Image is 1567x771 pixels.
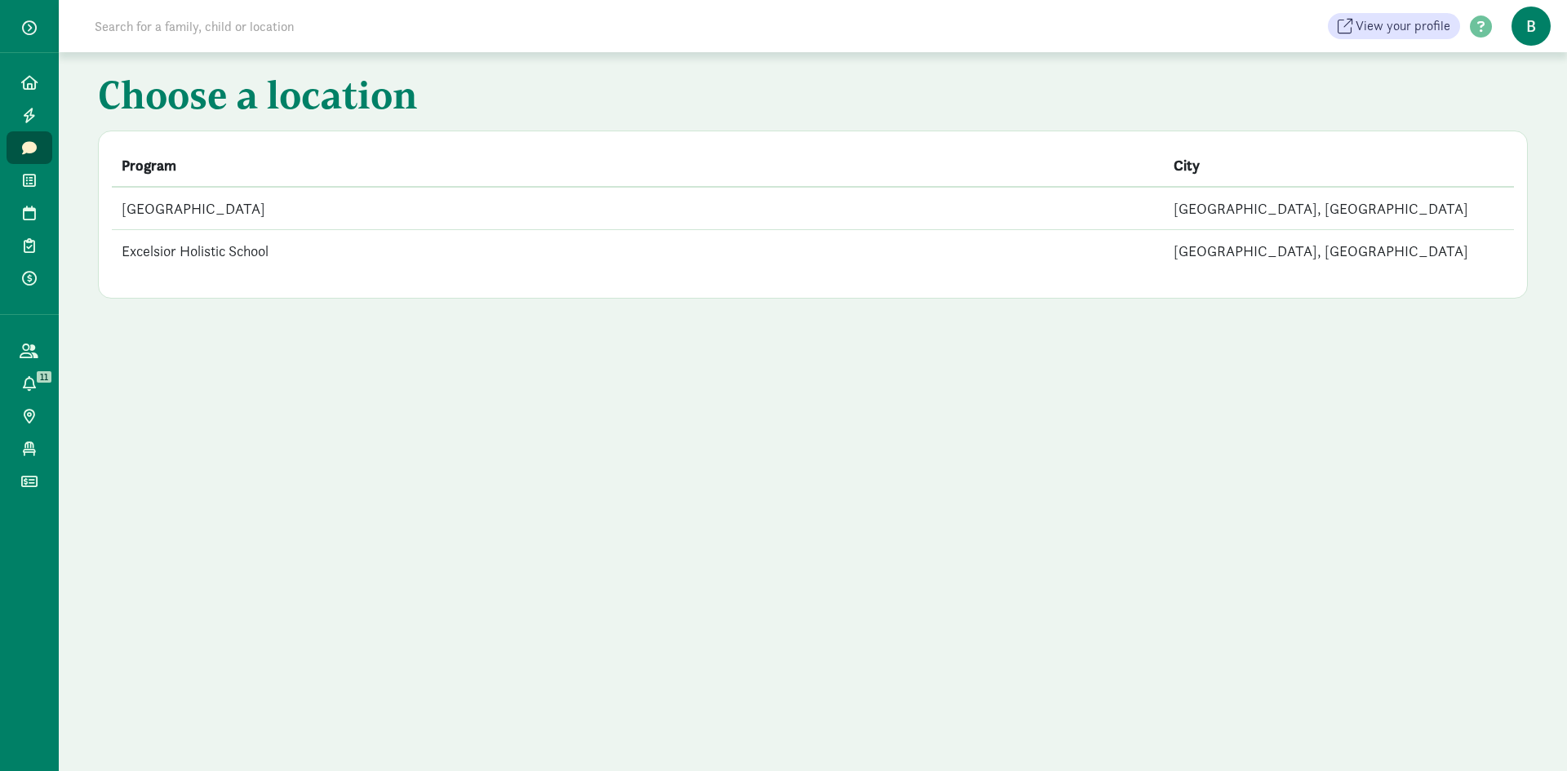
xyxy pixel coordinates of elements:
[1512,7,1551,46] span: B
[1356,16,1450,36] span: View your profile
[112,187,1164,230] td: [GEOGRAPHIC_DATA]
[1485,693,1567,771] iframe: Chat Widget
[1164,144,1515,187] th: City
[98,72,1126,124] h1: Choose a location
[1164,187,1515,230] td: [GEOGRAPHIC_DATA], [GEOGRAPHIC_DATA]
[112,144,1164,187] th: Program
[112,230,1164,273] td: Excelsior Holistic School
[7,367,52,400] a: 11
[1164,230,1515,273] td: [GEOGRAPHIC_DATA], [GEOGRAPHIC_DATA]
[37,371,51,383] span: 11
[85,10,543,42] input: Search for a family, child or location
[1328,13,1460,39] a: View your profile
